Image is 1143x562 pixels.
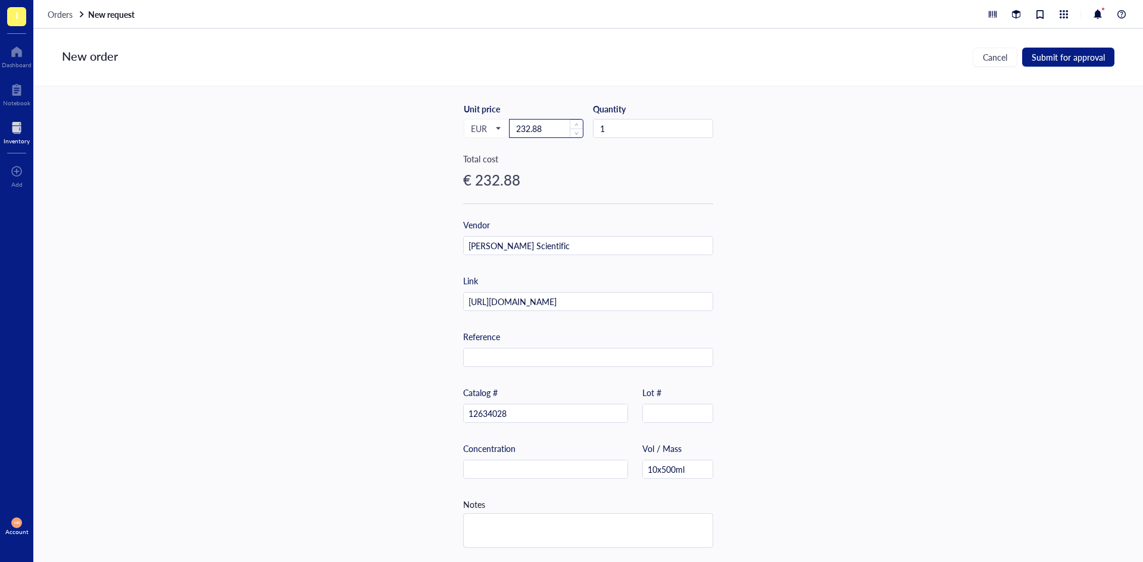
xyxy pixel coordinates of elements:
span: up [574,123,579,127]
div: € 232.88 [463,170,713,189]
div: Vol / Mass [642,442,682,455]
div: Quantity [593,103,713,114]
a: New request [88,9,137,20]
div: Dashboard [2,61,32,68]
a: Inventory [4,118,30,145]
a: Notebook [3,80,30,106]
span: Decrease Value [570,128,583,137]
span: Submit for approval [1032,52,1105,62]
div: Link [463,274,478,287]
span: I [15,8,18,23]
span: Increase Value [570,120,583,128]
div: Unit price [464,103,538,114]
a: Dashboard [2,42,32,68]
div: Add [11,181,23,188]
div: Vendor [463,218,490,231]
div: Concentration [463,442,516,455]
a: Orders [48,9,86,20]
div: Catalog # [463,386,498,399]
span: MD [14,520,20,525]
div: Inventory [4,137,30,145]
span: Orders [48,8,73,20]
div: Notes [463,498,485,511]
span: EUR [471,123,500,134]
span: down [574,131,579,136]
div: Lot # [642,386,661,399]
div: Account [5,528,29,535]
button: Submit for approval [1022,48,1114,67]
button: Cancel [973,48,1017,67]
span: Cancel [983,52,1007,62]
div: Reference [463,330,500,343]
div: New order [62,48,118,67]
div: Total cost [463,152,713,165]
div: Notebook [3,99,30,106]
